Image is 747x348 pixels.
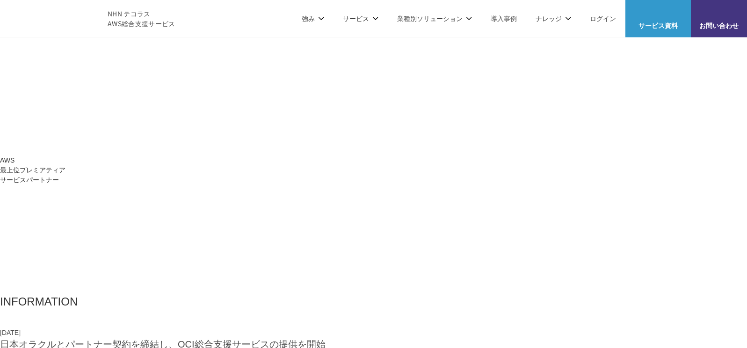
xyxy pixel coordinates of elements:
img: お問い合わせ [711,7,726,18]
p: 業種別ソリューション [397,14,472,23]
img: AWS総合支援サービス C-Chorus サービス資料 [651,7,666,18]
span: お問い合わせ [691,21,747,30]
img: AWS総合支援サービス C-Chorus [14,7,94,29]
a: AWS総合支援サービス C-Chorus NHN テコラスAWS総合支援サービス [14,7,175,29]
p: 強み [302,14,324,23]
span: NHN テコラス AWS総合支援サービス [108,9,175,28]
span: サービス資料 [625,21,691,30]
img: AWS請求代行サービス 統合管理プラン [245,43,488,109]
a: 導入事例 [491,14,517,23]
p: ナレッジ [536,14,571,23]
a: ログイン [590,14,616,23]
p: サービス [343,14,378,23]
